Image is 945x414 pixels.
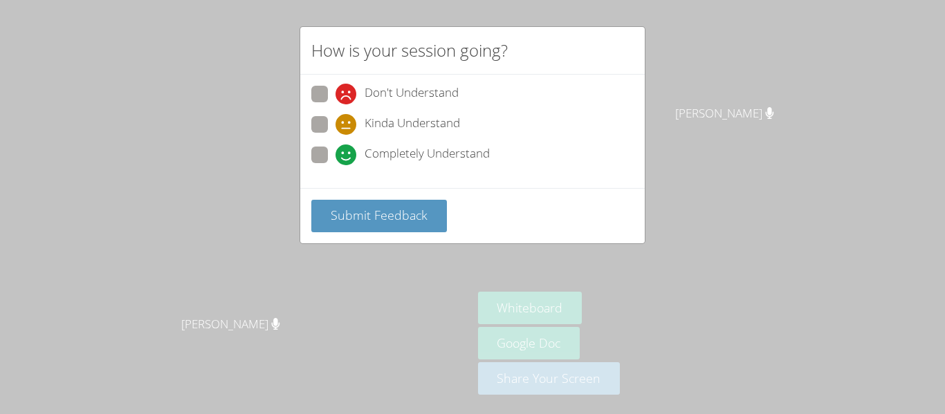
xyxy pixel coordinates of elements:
span: Completely Understand [365,144,490,165]
button: Submit Feedback [311,200,447,232]
span: Don't Understand [365,84,459,104]
span: Kinda Understand [365,114,460,135]
span: Submit Feedback [331,207,428,223]
h2: How is your session going? [311,38,508,63]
